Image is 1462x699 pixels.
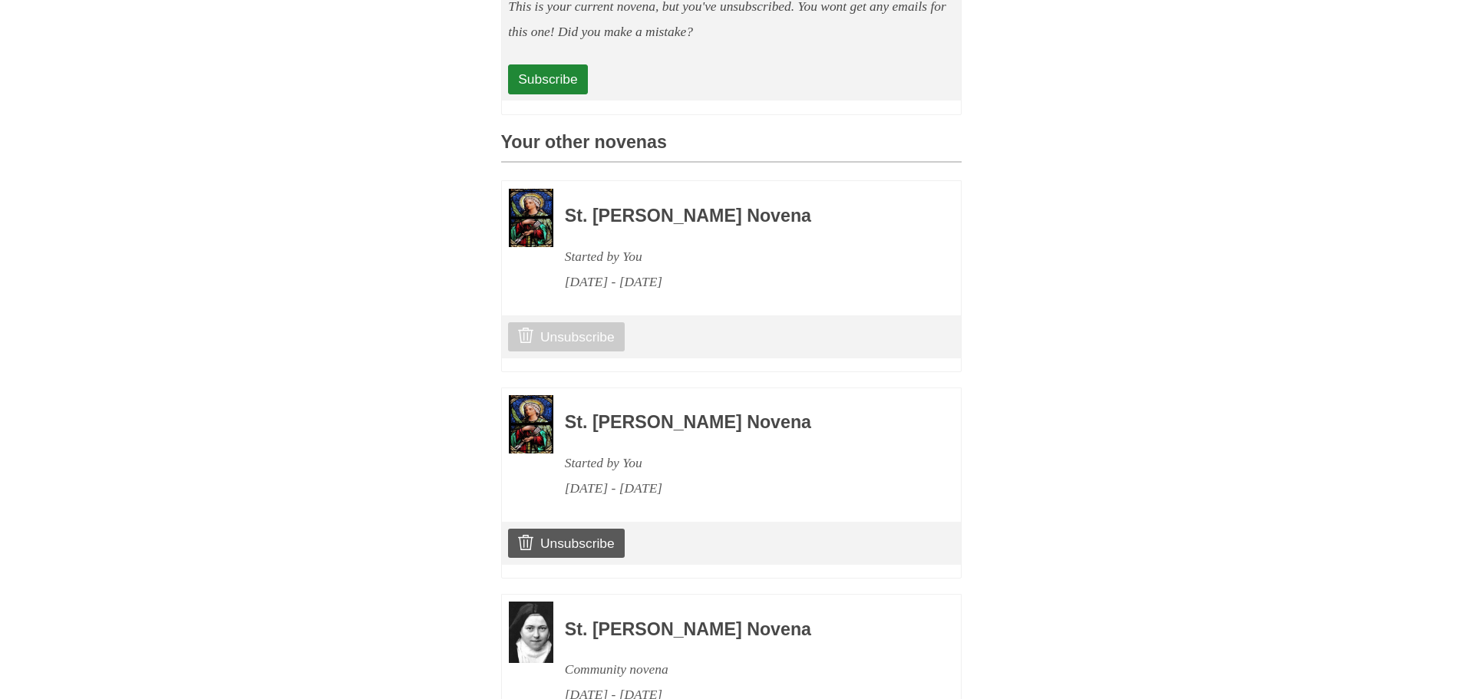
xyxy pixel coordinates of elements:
[565,413,919,433] h3: St. [PERSON_NAME] Novena
[565,244,919,269] div: Started by You
[565,269,919,295] div: [DATE] - [DATE]
[565,450,919,476] div: Started by You
[501,133,962,163] h3: Your other novenas
[508,529,624,558] a: Unsubscribe
[565,657,919,682] div: Community novena
[509,395,553,453] img: Novena image
[509,602,553,663] img: Novena image
[565,476,919,501] div: [DATE] - [DATE]
[509,189,553,247] img: Novena image
[565,206,919,226] h3: St. [PERSON_NAME] Novena
[508,322,624,351] a: Unsubscribe
[565,620,919,640] h3: St. [PERSON_NAME] Novena
[508,64,587,94] a: Subscribe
